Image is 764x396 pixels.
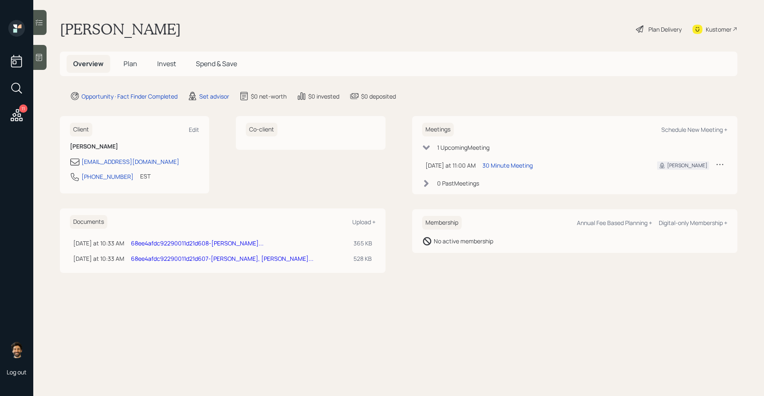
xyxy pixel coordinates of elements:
[667,162,707,169] div: [PERSON_NAME]
[70,143,199,150] h6: [PERSON_NAME]
[482,161,533,170] div: 30 Minute Meeting
[60,20,181,38] h1: [PERSON_NAME]
[82,92,178,101] div: Opportunity · Fact Finder Completed
[140,172,151,181] div: EST
[352,218,376,226] div: Upload +
[82,157,179,166] div: [EMAIL_ADDRESS][DOMAIN_NAME]
[7,368,27,376] div: Log out
[422,123,454,136] h6: Meetings
[82,172,134,181] div: [PHONE_NUMBER]
[196,59,237,68] span: Spend & Save
[706,25,732,34] div: Kustomer
[70,123,92,136] h6: Client
[354,239,372,247] div: 365 KB
[157,59,176,68] span: Invest
[251,92,287,101] div: $0 net-worth
[659,219,727,227] div: Digital-only Membership +
[199,92,229,101] div: Set advisor
[577,219,652,227] div: Annual Fee Based Planning +
[73,254,124,263] div: [DATE] at 10:33 AM
[661,126,727,134] div: Schedule New Meeting +
[425,161,476,170] div: [DATE] at 11:00 AM
[437,179,479,188] div: 0 Past Meeting s
[73,59,104,68] span: Overview
[73,239,124,247] div: [DATE] at 10:33 AM
[131,255,314,262] a: 68ee4afdc92290011d21d607-[PERSON_NAME], [PERSON_NAME]...
[434,237,493,245] div: No active membership
[437,143,490,152] div: 1 Upcoming Meeting
[308,92,339,101] div: $0 invested
[8,342,25,358] img: eric-schwartz-headshot.png
[131,239,264,247] a: 68ee4afdc92290011d21d608-[PERSON_NAME]...
[124,59,137,68] span: Plan
[648,25,682,34] div: Plan Delivery
[19,104,27,113] div: 11
[422,216,462,230] h6: Membership
[189,126,199,134] div: Edit
[246,123,277,136] h6: Co-client
[354,254,372,263] div: 528 KB
[361,92,396,101] div: $0 deposited
[70,215,107,229] h6: Documents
